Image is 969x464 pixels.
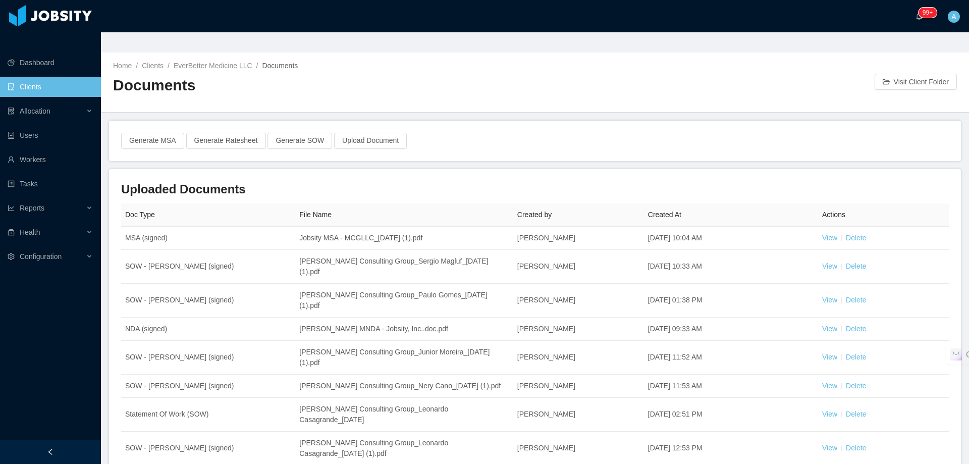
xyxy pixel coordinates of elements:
[113,62,132,70] a: Home
[846,325,866,333] a: Delete
[8,204,15,212] i: icon: line-chart
[20,252,62,261] span: Configuration
[846,296,866,304] a: Delete
[121,133,184,149] button: Generate MSA
[846,353,866,361] a: Delete
[125,211,155,219] span: Doc Type
[8,125,93,145] a: icon: robotUsers
[121,284,295,318] td: SOW - [PERSON_NAME] (signed)
[822,382,837,390] a: View
[295,318,513,341] td: [PERSON_NAME] MNDA - Jobsity, Inc..doc.pdf
[295,250,513,284] td: [PERSON_NAME] Consulting Group_Sergio Magluf_[DATE] (1).pdf
[644,398,818,432] td: [DATE] 02:51 PM
[644,341,818,375] td: [DATE] 11:52 AM
[644,250,818,284] td: [DATE] 10:33 AM
[295,227,513,250] td: Jobsity MSA - MCGLLC_[DATE] (1).pdf
[513,398,644,432] td: [PERSON_NAME]
[113,75,535,96] h2: Documents
[295,284,513,318] td: [PERSON_NAME] Consulting Group_Paulo Gomes_[DATE] (1).pdf
[142,62,164,70] a: Clients
[262,62,298,70] span: Documents
[822,410,837,418] a: View
[846,262,866,270] a: Delete
[951,11,956,23] span: A
[644,284,818,318] td: [DATE] 01:38 PM
[517,211,552,219] span: Created by
[136,62,138,70] span: /
[334,133,407,149] button: Upload Document
[513,318,644,341] td: [PERSON_NAME]
[121,250,295,284] td: SOW - [PERSON_NAME] (signed)
[8,149,93,170] a: icon: userWorkers
[846,382,866,390] a: Delete
[8,229,15,236] i: icon: medicine-box
[121,318,295,341] td: NDA (signed)
[295,341,513,375] td: [PERSON_NAME] Consulting Group_Junior Moreira_[DATE] (1).pdf
[121,341,295,375] td: SOW - [PERSON_NAME] (signed)
[846,444,866,452] a: Delete
[121,181,949,197] h3: Uploaded Documents
[513,250,644,284] td: [PERSON_NAME]
[644,375,818,398] td: [DATE] 11:53 AM
[8,77,93,97] a: icon: auditClients
[648,211,681,219] span: Created At
[822,262,837,270] a: View
[121,398,295,432] td: Statement Of Work (SOW)
[121,375,295,398] td: SOW - [PERSON_NAME] (signed)
[20,228,40,236] span: Health
[822,211,845,219] span: Actions
[20,107,50,115] span: Allocation
[846,410,866,418] a: Delete
[8,253,15,260] i: icon: setting
[513,375,644,398] td: [PERSON_NAME]
[168,62,170,70] span: /
[644,318,818,341] td: [DATE] 09:33 AM
[513,227,644,250] td: [PERSON_NAME]
[256,62,258,70] span: /
[513,341,644,375] td: [PERSON_NAME]
[846,234,866,242] a: Delete
[295,375,513,398] td: [PERSON_NAME] Consulting Group_Nery Cano_[DATE] (1).pdf
[121,227,295,250] td: MSA (signed)
[8,108,15,115] i: icon: solution
[295,398,513,432] td: [PERSON_NAME] Consulting Group_Leonardo Casagrande_[DATE]
[47,448,54,455] i: icon: left
[299,211,332,219] span: File Name
[822,325,837,333] a: View
[8,174,93,194] a: icon: profileTasks
[513,284,644,318] td: [PERSON_NAME]
[20,204,44,212] span: Reports
[174,62,252,70] a: EverBetter Medicine LLC
[644,227,818,250] td: [DATE] 10:04 AM
[822,353,837,361] a: View
[267,133,332,149] button: Generate SOW
[186,133,266,149] button: Generate Ratesheet
[8,53,93,73] a: icon: pie-chartDashboard
[822,234,837,242] a: View
[822,296,837,304] a: View
[822,444,837,452] a: View
[875,74,957,90] button: icon: folder-openVisit Client Folder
